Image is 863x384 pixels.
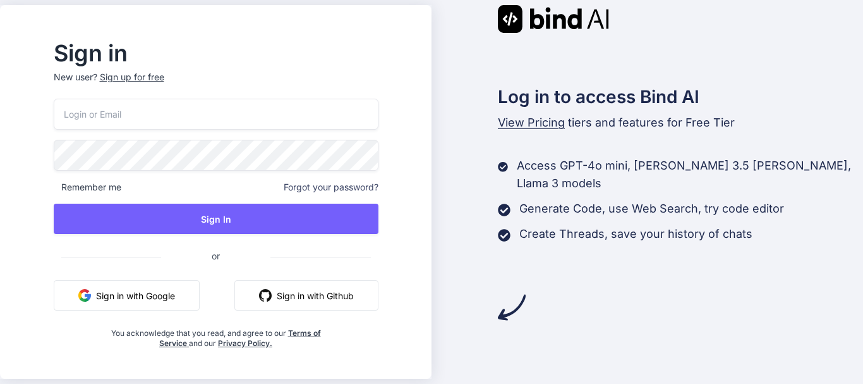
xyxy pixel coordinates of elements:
span: View Pricing [498,116,565,129]
span: or [161,240,270,271]
button: Sign in with Google [54,280,200,311]
div: You acknowledge that you read, and agree to our and our [107,321,324,349]
h2: Sign in [54,43,378,63]
img: github [259,289,272,302]
button: Sign In [54,204,378,234]
p: New user? [54,71,378,99]
p: Generate Code, use Web Search, try code editor [519,200,784,218]
img: Bind AI logo [498,5,609,33]
button: Sign in with Github [234,280,378,311]
p: Access GPT-4o mini, [PERSON_NAME] 3.5 [PERSON_NAME], Llama 3 models [517,157,863,192]
p: Create Threads, save your history of chats [519,225,752,243]
span: Forgot your password? [284,181,378,194]
p: tiers and features for Free Tier [498,114,863,132]
div: Sign up for free [100,71,164,84]
span: Remember me [54,181,121,194]
h2: Log in to access Bind AI [498,84,863,110]
input: Login or Email [54,99,378,130]
img: arrow [498,294,526,321]
a: Terms of Service [159,328,321,348]
img: google [78,289,91,302]
a: Privacy Policy. [218,338,272,348]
